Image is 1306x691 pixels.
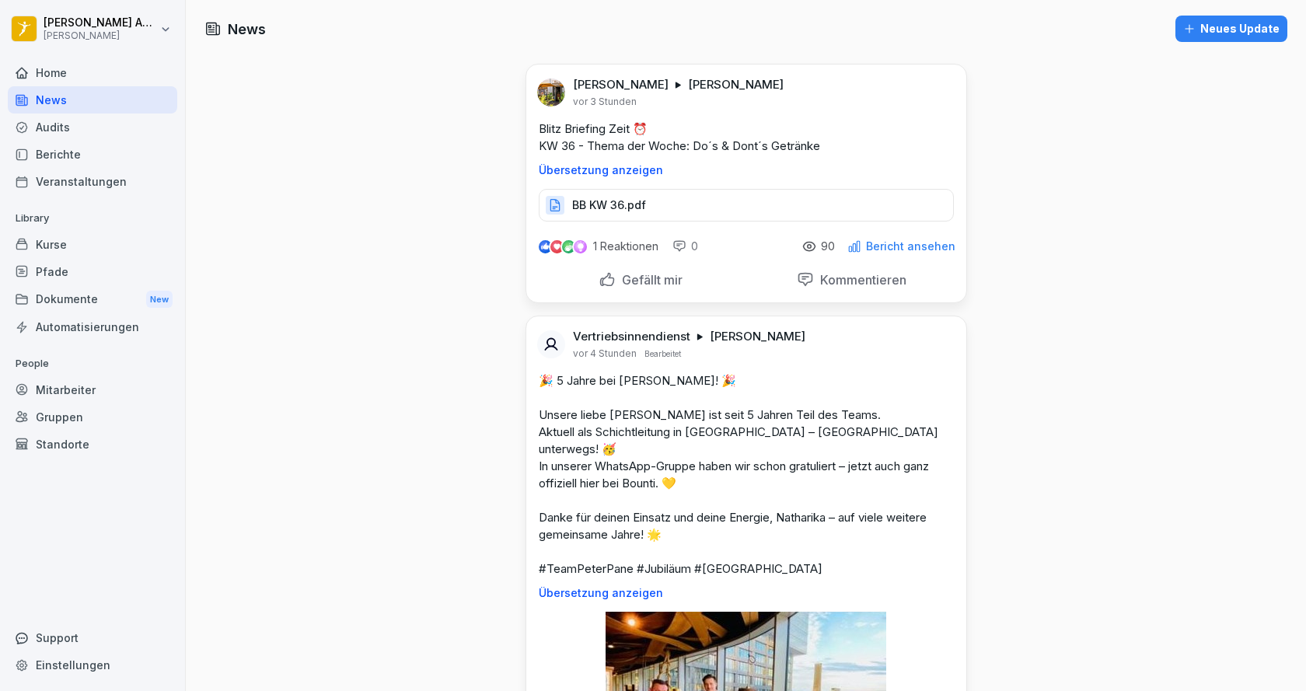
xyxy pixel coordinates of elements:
[8,86,177,113] a: News
[688,77,784,92] p: [PERSON_NAME]
[8,285,177,314] a: DokumenteNew
[593,240,658,253] p: 1 Reaktionen
[1175,16,1287,42] button: Neues Update
[8,258,177,285] a: Pfade
[539,372,954,578] p: 🎉 5 Jahre bei [PERSON_NAME]! 🎉 Unsere liebe [PERSON_NAME] ist seit 5 Jahren Teil des Teams. Aktue...
[8,285,177,314] div: Dokumente
[8,59,177,86] a: Home
[572,197,646,213] p: BB KW 36.pdf
[8,351,177,376] p: People
[8,231,177,258] a: Kurse
[573,329,690,344] p: Vertriebsinnendienst
[539,202,954,218] a: BB KW 36.pdf
[8,431,177,458] a: Standorte
[8,206,177,231] p: Library
[573,77,669,92] p: [PERSON_NAME]
[146,291,173,309] div: New
[672,239,698,254] div: 0
[8,313,177,340] a: Automatisierungen
[616,272,683,288] p: Gefällt mir
[539,120,954,155] p: Blitz Briefing Zeit ⏰ KW 36 - Thema der Woche: Do´s & Dont´s Getränke
[539,164,954,176] p: Übersetzung anzeigen
[644,347,681,360] p: Bearbeitet
[573,347,637,360] p: vor 4 Stunden
[551,241,563,253] img: love
[8,113,177,141] a: Audits
[539,240,551,253] img: like
[710,329,805,344] p: [PERSON_NAME]
[573,96,637,108] p: vor 3 Stunden
[8,168,177,195] a: Veranstaltungen
[539,587,954,599] p: Übersetzung anzeigen
[562,240,575,253] img: celebrate
[8,624,177,651] div: Support
[8,141,177,168] a: Berichte
[537,79,565,106] img: ahtvx1qdgs31qf7oeejj87mb.png
[228,19,266,40] h1: News
[8,651,177,679] a: Einstellungen
[574,239,587,253] img: inspiring
[866,240,955,253] p: Bericht ansehen
[8,403,177,431] a: Gruppen
[821,240,835,253] p: 90
[1183,20,1280,37] div: Neues Update
[8,376,177,403] a: Mitarbeiter
[814,272,906,288] p: Kommentieren
[44,30,157,41] p: [PERSON_NAME]
[44,16,157,30] p: [PERSON_NAME] Akova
